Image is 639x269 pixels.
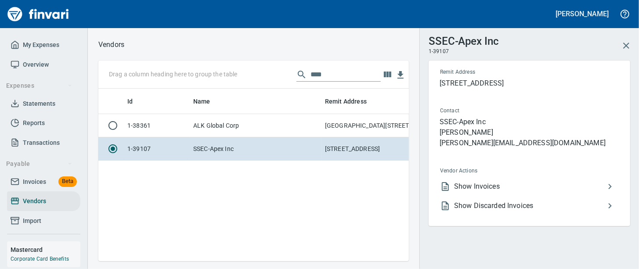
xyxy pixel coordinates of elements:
[23,196,46,207] span: Vendors
[98,39,124,50] p: Vendors
[554,7,611,21] button: [PERSON_NAME]
[440,107,538,115] span: Contact
[193,96,222,107] span: Name
[454,201,605,211] span: Show Discarded Invoices
[23,215,41,226] span: Import
[321,137,453,161] td: [STREET_ADDRESS]
[429,33,499,47] h3: SSEC-Apex Inc
[440,68,546,77] span: Remit Address
[325,96,378,107] span: Remit Address
[440,167,547,176] span: Vendor Actions
[23,59,49,70] span: Overview
[98,39,124,50] nav: breadcrumb
[58,176,77,187] span: Beta
[454,181,605,192] span: Show Invoices
[109,70,238,79] p: Drag a column heading here to group the table
[7,133,80,153] a: Transactions
[11,245,80,255] h6: Mastercard
[3,78,76,94] button: Expenses
[124,137,190,161] td: 1-39107
[7,191,80,211] a: Vendors
[190,137,321,161] td: SSEC-Apex Inc
[7,55,80,75] a: Overview
[616,35,637,56] button: Close Vendor
[7,172,80,192] a: InvoicesBeta
[127,96,133,107] span: Id
[394,68,407,82] button: Download Table
[127,96,144,107] span: Id
[23,39,59,50] span: My Expenses
[190,114,321,137] td: ALK Global Corp
[6,80,72,91] span: Expenses
[440,127,619,138] p: [PERSON_NAME]
[381,68,394,81] button: Choose columns to display
[321,114,453,137] td: [GEOGRAPHIC_DATA][STREET_ADDRESS]
[124,114,190,137] td: 1-38361
[23,118,45,129] span: Reports
[429,47,449,56] span: 1-39107
[7,35,80,55] a: My Expenses
[11,256,69,262] a: Corporate Card Benefits
[325,96,367,107] span: Remit Address
[3,156,76,172] button: Payable
[440,78,619,89] p: [STREET_ADDRESS]
[23,137,60,148] span: Transactions
[440,117,619,127] p: SSEC-Apex Inc
[7,211,80,231] a: Import
[440,138,619,148] p: [PERSON_NAME][EMAIL_ADDRESS][DOMAIN_NAME]
[6,158,72,169] span: Payable
[556,9,609,18] h5: [PERSON_NAME]
[193,96,210,107] span: Name
[23,176,46,187] span: Invoices
[7,94,80,114] a: Statements
[5,4,71,25] img: Finvari
[7,113,80,133] a: Reports
[23,98,55,109] span: Statements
